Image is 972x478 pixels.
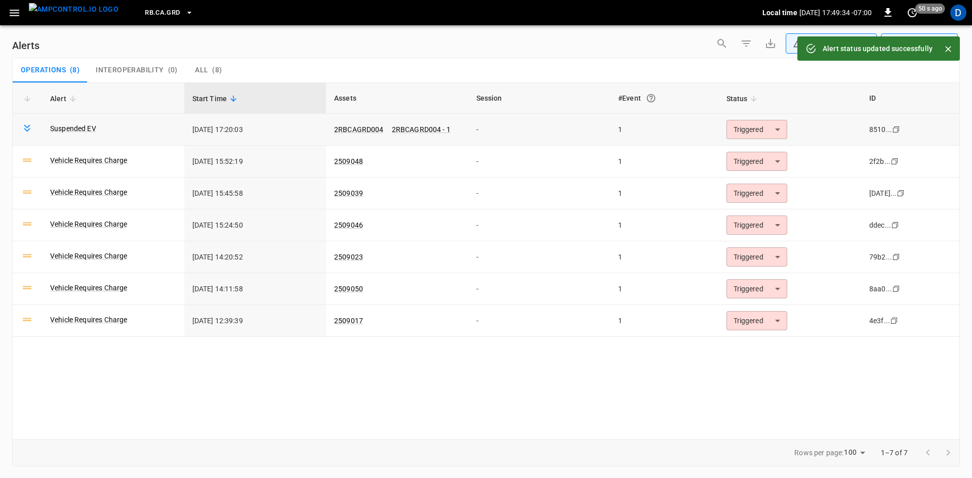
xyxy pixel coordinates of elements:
button: An event is a single occurrence of an issue. An alert groups related events for the same asset, m... [642,89,660,107]
a: Vehicle Requires Charge [50,219,127,229]
div: copy [892,251,902,263]
p: [DATE] 17:49:34 -07:00 [799,8,872,18]
div: Triggered [726,279,787,298]
div: Triggered [726,311,787,330]
p: 1–7 of 7 [881,448,908,458]
span: Operations [21,66,66,75]
div: copy [896,188,906,199]
a: 2509017 [334,317,363,325]
td: [DATE] 15:45:58 [184,178,327,209]
a: 2509050 [334,285,363,293]
td: - [468,209,611,241]
div: 4e3f... [869,316,890,326]
td: 1 [610,146,718,178]
button: RB.CA.GRD [141,3,197,23]
div: ddec... [869,220,891,230]
a: Vehicle Requires Charge [50,155,127,165]
td: [DATE] 12:39:39 [184,305,327,337]
td: 1 [610,273,718,305]
div: Triggered [726,215,787,235]
span: ( 8 ) [70,66,79,75]
a: 2RBCAGRD004 - 1 [392,125,451,134]
td: [DATE] 14:11:58 [184,273,327,305]
td: 1 [610,209,718,241]
p: Rows per page: [794,448,843,458]
img: ampcontrol.io logo [29,3,118,16]
a: Vehicle Requires Charge [50,187,127,197]
div: Triggered [726,247,787,267]
span: Alert [50,93,79,105]
td: - [468,114,611,146]
a: 2509023 [334,253,363,261]
span: All [195,66,208,75]
div: profile-icon [950,5,966,21]
th: Session [468,83,611,114]
div: 8aa0... [869,284,892,294]
div: Unresolved [793,38,861,49]
th: ID [861,83,959,114]
td: 1 [610,114,718,146]
div: copy [890,156,900,167]
td: [DATE] 15:24:50 [184,209,327,241]
span: Status [726,93,761,105]
div: #Event [618,89,710,107]
td: - [468,273,611,305]
div: [DATE]... [869,188,897,198]
h6: Alerts [12,37,39,54]
td: 1 [610,241,718,273]
div: copy [892,124,902,135]
div: 79b2... [869,252,892,262]
div: Alert status updated successfully [823,39,933,58]
div: Triggered [726,152,787,171]
td: [DATE] 14:20:52 [184,241,327,273]
th: Assets [326,83,468,114]
div: copy [892,283,902,294]
a: Vehicle Requires Charge [50,315,127,325]
td: [DATE] 15:52:19 [184,146,327,178]
a: 2509048 [334,157,363,165]
span: ( 8 ) [212,66,222,75]
td: - [468,146,611,178]
button: set refresh interval [904,5,920,21]
td: - [468,178,611,209]
span: RB.CA.GRD [145,7,180,19]
button: Close [941,41,956,57]
a: 2509046 [334,221,363,229]
a: Suspended EV [50,123,96,134]
span: Start Time [192,93,240,105]
td: [DATE] 17:20:03 [184,114,327,146]
td: - [468,241,611,273]
td: 1 [610,178,718,209]
div: 2f2b... [869,156,890,166]
p: Local time [762,8,797,18]
div: copy [890,220,901,231]
div: 8510... [869,124,892,135]
div: 100 [844,445,868,460]
div: Last 24 hrs [900,34,958,53]
td: - [468,305,611,337]
td: 1 [610,305,718,337]
div: Triggered [726,120,787,139]
a: 2RBCAGRD004 [334,125,384,134]
div: Triggered [726,184,787,203]
a: Vehicle Requires Charge [50,251,127,261]
span: Interoperability [96,66,164,75]
a: 2509039 [334,189,363,197]
span: 50 s ago [915,4,945,14]
div: copy [889,315,900,326]
a: Vehicle Requires Charge [50,283,127,293]
span: ( 0 ) [168,66,178,75]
